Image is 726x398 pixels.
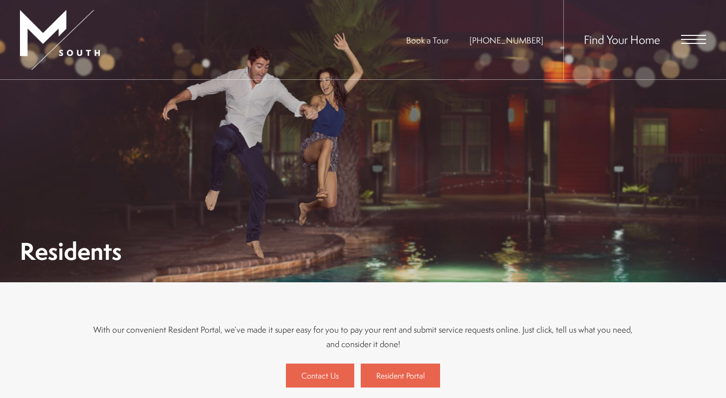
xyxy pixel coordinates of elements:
[470,34,543,46] span: [PHONE_NUMBER]
[286,364,354,388] a: Contact Us
[20,10,100,70] img: MSouth
[681,35,706,44] button: Open Menu
[301,370,339,381] span: Contact Us
[20,240,122,262] h1: Residents
[376,370,425,381] span: Resident Portal
[89,322,638,351] p: With our convenient Resident Portal, we’ve made it super easy for you to pay your rent and submit...
[584,31,660,47] a: Find Your Home
[470,34,543,46] a: Call Us at 813-570-8014
[361,364,440,388] a: Resident Portal
[406,34,449,46] a: Book a Tour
